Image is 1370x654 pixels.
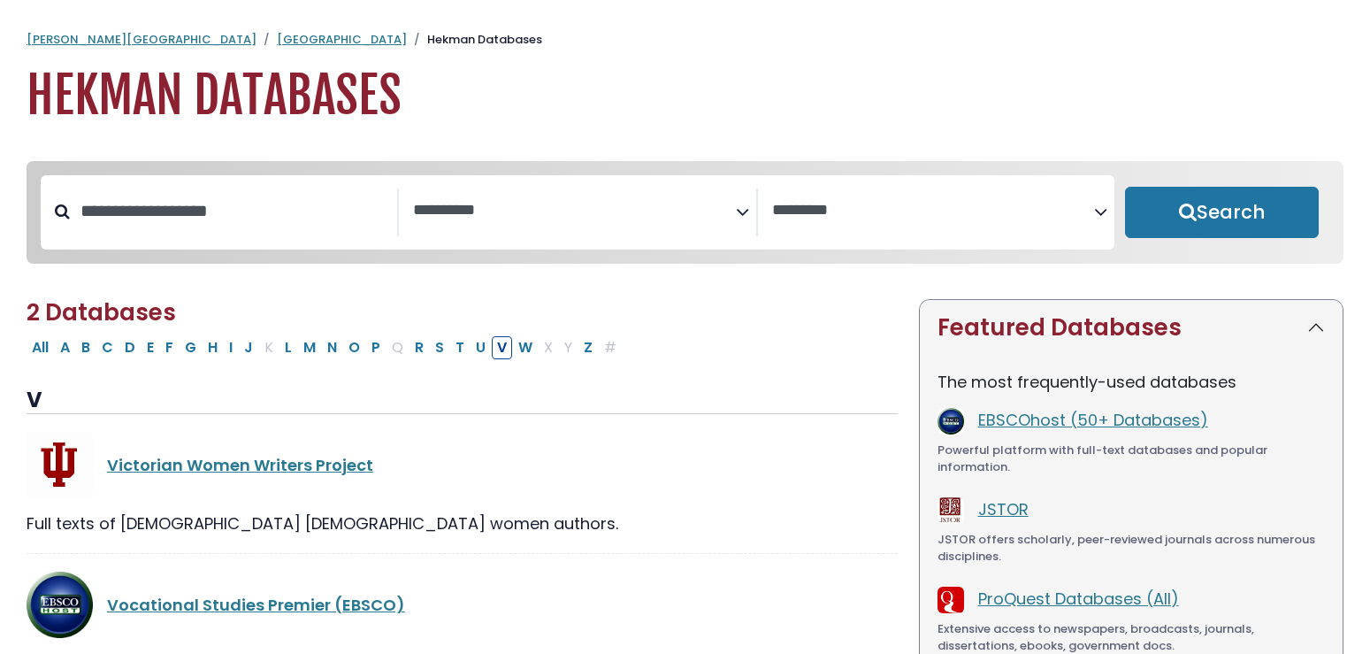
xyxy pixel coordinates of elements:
button: Filter Results U [471,336,491,359]
button: Filter Results S [430,336,449,359]
button: Filter Results Z [578,336,598,359]
button: Filter Results R [409,336,429,359]
button: Filter Results H [203,336,223,359]
textarea: Search [772,202,1094,220]
button: Featured Databases [920,300,1343,356]
nav: breadcrumb [27,31,1343,49]
input: Search database by title or keyword [70,196,397,226]
button: Filter Results M [298,336,321,359]
h3: V [27,388,898,414]
button: Filter Results C [96,336,119,359]
h1: Hekman Databases [27,66,1343,126]
a: Vocational Studies Premier (EBSCO) [107,594,405,616]
div: JSTOR offers scholarly, peer-reviewed journals across numerous disciplines. [938,531,1325,566]
a: EBSCOhost (50+ Databases) [978,409,1208,431]
button: Filter Results E [142,336,159,359]
button: All [27,336,54,359]
button: Filter Results N [322,336,342,359]
button: Filter Results T [450,336,470,359]
a: Victorian Women Writers Project [107,454,373,476]
button: Filter Results I [224,336,238,359]
button: Filter Results O [343,336,365,359]
button: Filter Results D [119,336,141,359]
a: ProQuest Databases (All) [978,588,1179,610]
nav: Search filters [27,161,1343,264]
textarea: Search [413,202,735,220]
button: Submit for Search Results [1125,187,1319,238]
div: Alpha-list to filter by first letter of database name [27,335,624,358]
button: Filter Results V [492,336,512,359]
span: 2 Databases [27,296,176,328]
button: Filter Results J [239,336,258,359]
button: Filter Results P [366,336,386,359]
button: Filter Results G [180,336,202,359]
button: Filter Results B [76,336,96,359]
button: Filter Results A [55,336,75,359]
div: Powerful platform with full-text databases and popular information. [938,442,1325,476]
a: [PERSON_NAME][GEOGRAPHIC_DATA] [27,31,256,48]
button: Filter Results F [160,336,179,359]
a: [GEOGRAPHIC_DATA] [277,31,407,48]
button: Filter Results W [513,336,538,359]
button: Filter Results L [279,336,297,359]
div: Full texts of [DEMOGRAPHIC_DATA] [DEMOGRAPHIC_DATA] women authors. [27,512,898,535]
a: JSTOR [978,498,1029,520]
p: The most frequently-used databases [938,370,1325,394]
li: Hekman Databases [407,31,542,49]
